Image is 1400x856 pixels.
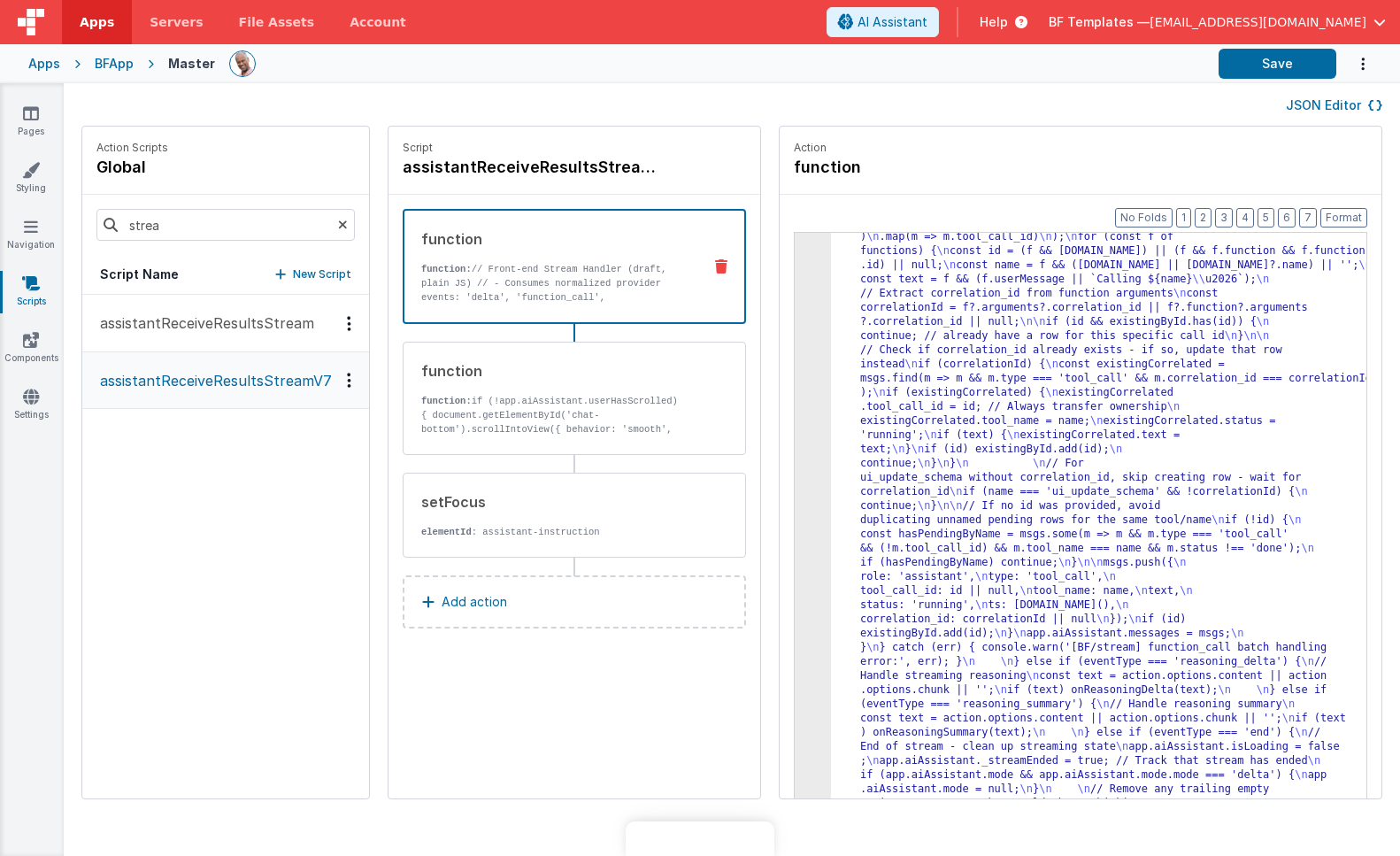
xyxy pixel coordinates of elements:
[421,262,688,404] p: // Front-end Stream Handler (draft, plain JS) // - Consumes normalized provider events: 'delta', ...
[1215,208,1233,227] button: 3
[858,13,927,31] span: AI Assistant
[1336,46,1372,82] button: Options
[96,155,168,180] h4: global
[95,55,134,73] div: BFApp
[1299,208,1317,227] button: 7
[421,527,472,537] strong: elementId
[403,141,746,155] p: Script
[168,55,215,73] div: Master
[96,209,355,241] input: Search scripts
[82,295,369,352] button: assistantReceiveResultsStream
[794,141,1367,155] p: Action
[421,228,688,250] div: function
[1049,13,1386,31] button: BF Templates — [EMAIL_ADDRESS][DOMAIN_NAME]
[1219,49,1336,79] button: Save
[1286,96,1382,114] button: JSON Editor
[96,141,168,155] p: Action Scripts
[421,525,688,539] p: : assistant-instruction
[80,13,114,31] span: Apps
[336,373,362,388] div: Options
[1258,208,1274,227] button: 5
[1049,13,1150,31] span: BF Templates —
[82,352,369,409] button: assistantReceiveResultsStreamV7
[89,312,314,334] p: assistantReceiveResultsStream
[1278,208,1296,227] button: 6
[230,51,255,76] img: 11ac31fe5dc3d0eff3fbbbf7b26fa6e1
[1115,208,1173,227] button: No Folds
[442,591,507,613] p: Add action
[1195,208,1212,227] button: 2
[421,360,688,382] div: function
[421,491,688,513] div: setFocus
[100,266,179,283] h5: Script Name
[403,575,746,629] button: Add action
[827,7,939,37] button: AI Assistant
[239,13,315,31] span: File Assets
[28,55,60,73] div: Apps
[1320,208,1367,227] button: Format
[794,155,1059,180] h4: function
[421,396,472,406] strong: function:
[150,13,203,31] span: Servers
[293,266,351,283] p: New Script
[421,394,688,451] p: if (!app.aiAssistant.userHasScrolled) { document.getElementById('chat-bottom').scrollIntoView({ b...
[275,266,351,283] button: New Script
[1150,13,1366,31] span: [EMAIL_ADDRESS][DOMAIN_NAME]
[1176,208,1191,227] button: 1
[403,155,668,180] h4: assistantReceiveResultsStreamV7
[980,13,1008,31] span: Help
[1236,208,1254,227] button: 4
[421,264,472,274] strong: function:
[89,370,332,391] p: assistantReceiveResultsStreamV7
[336,316,362,331] div: Options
